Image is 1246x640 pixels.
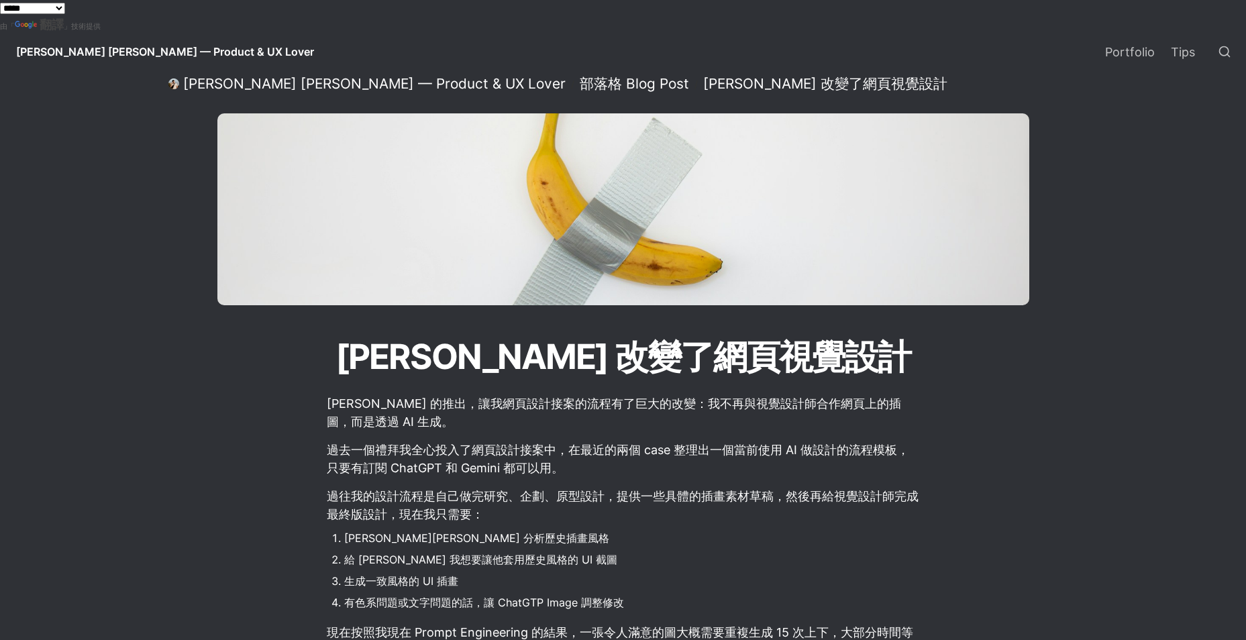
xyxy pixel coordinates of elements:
[164,76,570,92] a: [PERSON_NAME] [PERSON_NAME] — Product & UX Lover
[344,592,921,612] li: 有色系問題或文字問題的話，讓 ChatGTP Image 調整修改
[344,571,921,591] li: 生成一致風格的 UI 插畫
[576,76,693,92] a: 部落格 Blog Post
[694,78,698,90] span: /
[703,75,947,93] div: [PERSON_NAME] 改變了網頁視覺設計
[15,21,40,30] img: Google 翻譯
[344,528,921,548] li: [PERSON_NAME][PERSON_NAME] 分析歷史插畫風格
[16,45,314,58] span: [PERSON_NAME] [PERSON_NAME] — Product & UX Lover
[1163,33,1203,70] a: Tips
[183,75,566,93] div: [PERSON_NAME] [PERSON_NAME] — Product & UX Lover
[344,549,921,570] li: 給 [PERSON_NAME] 我想要讓他套用歷史風格的 UI 截圖
[571,78,574,90] span: /
[168,78,179,89] img: Daniel Lee — Product & UX Lover
[325,439,921,479] p: 過去一個禮拜我全心投入了網頁設計接案中，在最近的兩個 case 整理出一個當前使用 AI 做設計的流程模板，只要有訂閱 ChatGPT 和 Gemini 都可以用。
[325,485,921,525] p: 過往我的設計流程是自己做完研究、企劃、原型設計，提供一些具體的插畫素材草稿，然後再給視覺設計師完成最終版設計，現在我只需要：
[217,113,1029,305] img: Nano Banana 改變了網頁視覺設計
[1097,33,1163,70] a: Portfolio
[261,329,986,384] h1: [PERSON_NAME] 改變了網頁視覺設計
[699,76,951,92] a: [PERSON_NAME] 改變了網頁視覺設計
[580,75,689,93] div: 部落格 Blog Post
[5,33,325,70] a: [PERSON_NAME] [PERSON_NAME] — Product & UX Lover
[325,392,921,433] p: [PERSON_NAME] 的推出，讓我網頁設計接案的流程有了巨大的改變：我不再與視覺設計師合作網頁上的插圖，而是透過 AI 生成。
[15,17,64,32] a: 翻譯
